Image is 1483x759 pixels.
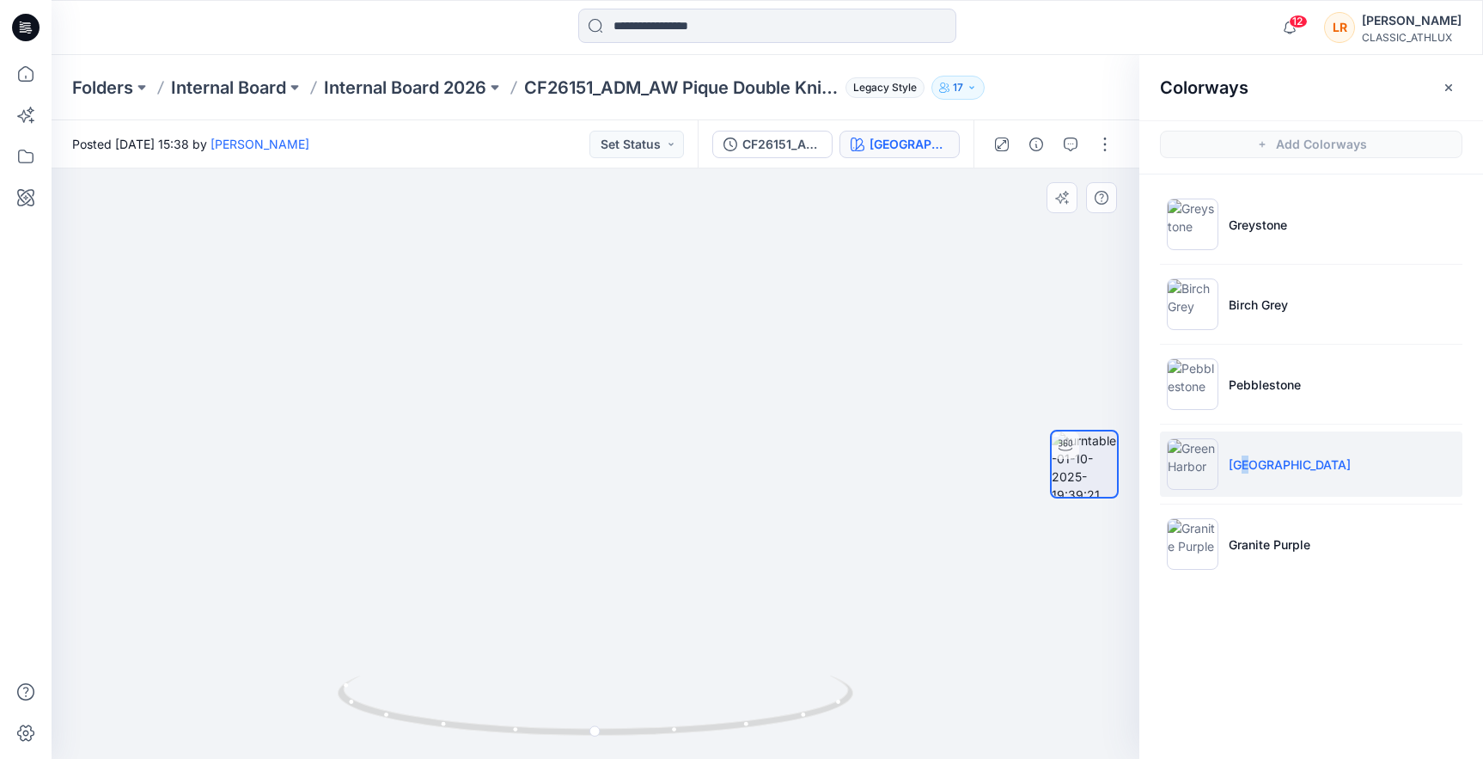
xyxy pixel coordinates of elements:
button: CF26151_ADM_AW Pique Double Knit FZ [DATE] [712,131,833,158]
p: CF26151_ADM_AW Pique Double Knit FZ [DATE] [524,76,839,100]
img: Green Harbor [1167,438,1218,490]
button: 17 [931,76,985,100]
span: Posted [DATE] 15:38 by [72,135,309,153]
img: Pebblestone [1167,358,1218,410]
img: Greystone [1167,199,1218,250]
a: [PERSON_NAME] [211,137,309,151]
div: LR [1324,12,1355,43]
a: Folders [72,76,133,100]
h2: Colorways [1160,77,1248,98]
img: Birch Grey [1167,279,1218,330]
span: 12 [1289,15,1308,28]
p: Granite Purple [1229,536,1310,554]
img: Granite Purple [1167,518,1218,570]
p: Birch Grey [1229,296,1288,314]
p: Pebblestone [1229,376,1301,394]
div: CF26151_ADM_AW Pique Double Knit FZ [DATE] [742,135,821,154]
button: [GEOGRAPHIC_DATA] [839,131,960,158]
a: Internal Board 2026 [324,76,486,100]
div: [GEOGRAPHIC_DATA] [870,135,949,154]
a: Internal Board [171,76,286,100]
span: Legacy Style [845,77,925,98]
div: [PERSON_NAME] [1362,10,1462,31]
button: Details [1022,131,1050,158]
p: [GEOGRAPHIC_DATA] [1229,456,1351,474]
div: CLASSIC_ATHLUX [1362,31,1462,44]
button: Legacy Style [839,76,925,100]
p: 17 [953,78,963,97]
p: Greystone [1229,216,1287,234]
img: turntable-01-10-2025-19:39:21 [1052,432,1117,497]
